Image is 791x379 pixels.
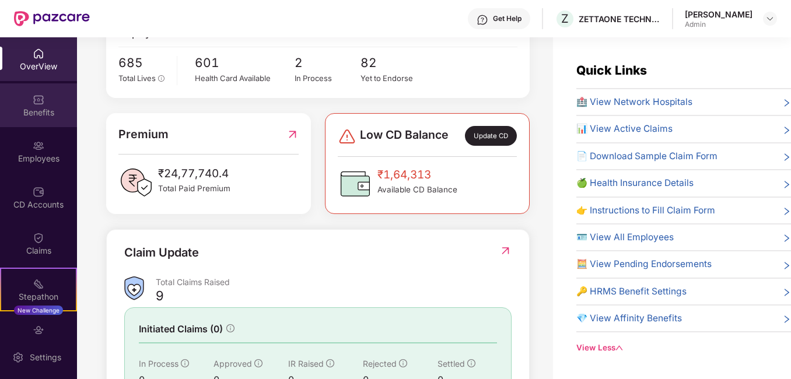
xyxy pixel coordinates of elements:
[576,63,647,78] span: Quick Links
[576,285,687,299] span: 🔑 HRMS Benefit Settings
[156,287,164,304] div: 9
[467,359,475,367] span: info-circle
[561,12,569,26] span: Z
[576,311,682,325] span: 💎 View Affinity Benefits
[226,324,235,332] span: info-circle
[579,13,660,24] div: ZETTAONE TECHNOLOGIES INDIA PRIVATE LIMITED
[195,72,295,84] div: Health Card Available
[33,48,44,59] img: svg+xml;base64,PHN2ZyBpZD0iSG9tZSIgeG1sbnM9Imh0dHA6Ly93d3cudzMub3JnLzIwMDAvc3ZnIiB3aWR0aD0iMjAiIG...
[139,359,178,369] span: In Process
[576,203,715,217] span: 👉 Instructions to Fill Claim Form
[156,276,512,287] div: Total Claims Raised
[295,72,361,84] div: In Process
[437,359,465,369] span: Settled
[360,126,449,146] span: Low CD Balance
[33,232,44,244] img: svg+xml;base64,PHN2ZyBpZD0iQ2xhaW0iIHhtbG5zPSJodHRwOi8vd3d3LnczLm9yZy8yMDAwL3N2ZyIgd2lkdGg9IjIwIi...
[118,53,168,72] span: 685
[499,245,512,257] img: RedirectIcon
[286,125,299,143] img: RedirectIcon
[158,183,230,195] span: Total Paid Premium
[363,359,397,369] span: Rejected
[12,352,24,363] img: svg+xml;base64,PHN2ZyBpZD0iU2V0dGluZy0yMHgyMCIgeG1sbnM9Imh0dHA6Ly93d3cudzMub3JnLzIwMDAvc3ZnIiB3aW...
[576,176,694,190] span: 🍏 Health Insurance Details
[1,291,76,303] div: Stepathon
[118,165,153,200] img: PaidPremiumIcon
[360,53,427,72] span: 82
[158,75,165,82] span: info-circle
[685,9,752,20] div: [PERSON_NAME]
[33,140,44,152] img: svg+xml;base64,PHN2ZyBpZD0iRW1wbG95ZWVzIiB4bWxucz0iaHR0cDovL3d3dy53My5vcmcvMjAwMC9zdmciIHdpZHRoPS...
[295,53,361,72] span: 2
[254,359,262,367] span: info-circle
[338,166,373,201] img: CDBalanceIcon
[465,126,517,146] div: Update CD
[576,95,692,109] span: 🏥 View Network Hospitals
[685,20,752,29] div: Admin
[576,149,717,163] span: 📄 Download Sample Claim Form
[338,127,356,146] img: svg+xml;base64,PHN2ZyBpZD0iRGFuZ2VyLTMyeDMyIiB4bWxucz0iaHR0cDovL3d3dy53My5vcmcvMjAwMC9zdmciIHdpZH...
[477,14,488,26] img: svg+xml;base64,PHN2ZyBpZD0iSGVscC0zMngzMiIgeG1sbnM9Imh0dHA6Ly93d3cudzMub3JnLzIwMDAvc3ZnIiB3aWR0aD...
[213,359,252,369] span: Approved
[576,230,674,244] span: 🪪 View All Employees
[118,125,169,143] span: Premium
[181,359,189,367] span: info-circle
[576,257,712,271] span: 🧮 View Pending Endorsements
[615,344,624,352] span: down
[14,306,63,315] div: New Challenge
[33,186,44,198] img: svg+xml;base64,PHN2ZyBpZD0iQ0RfQWNjb3VudHMiIGRhdGEtbmFtZT0iQ0QgQWNjb3VudHMiIHhtbG5zPSJodHRwOi8vd3...
[765,14,775,23] img: svg+xml;base64,PHN2ZyBpZD0iRHJvcGRvd24tMzJ4MzIiIHhtbG5zPSJodHRwOi8vd3d3LnczLm9yZy8yMDAwL3N2ZyIgd2...
[377,184,457,196] span: Available CD Balance
[33,94,44,106] img: svg+xml;base64,PHN2ZyBpZD0iQmVuZWZpdHMiIHhtbG5zPSJodHRwOi8vd3d3LnczLm9yZy8yMDAwL3N2ZyIgd2lkdGg9Ij...
[576,342,791,354] div: View Less
[139,322,223,336] span: Initiated Claims (0)
[377,166,457,184] span: ₹1,64,313
[399,359,407,367] span: info-circle
[124,276,144,300] img: ClaimsSummaryIcon
[195,53,295,72] span: 601
[33,324,44,336] img: svg+xml;base64,PHN2ZyBpZD0iRW5kb3JzZW1lbnRzIiB4bWxucz0iaHR0cDovL3d3dy53My5vcmcvMjAwMC9zdmciIHdpZH...
[124,244,199,262] div: Claim Update
[360,72,427,84] div: Yet to Endorse
[33,278,44,290] img: svg+xml;base64,PHN2ZyB4bWxucz0iaHR0cDovL3d3dy53My5vcmcvMjAwMC9zdmciIHdpZHRoPSIyMSIgaGVpZ2h0PSIyMC...
[118,73,156,83] span: Total Lives
[14,11,90,26] img: New Pazcare Logo
[576,122,673,136] span: 📊 View Active Claims
[26,352,65,363] div: Settings
[493,14,521,23] div: Get Help
[158,165,230,183] span: ₹24,77,740.4
[288,359,324,369] span: IR Raised
[326,359,334,367] span: info-circle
